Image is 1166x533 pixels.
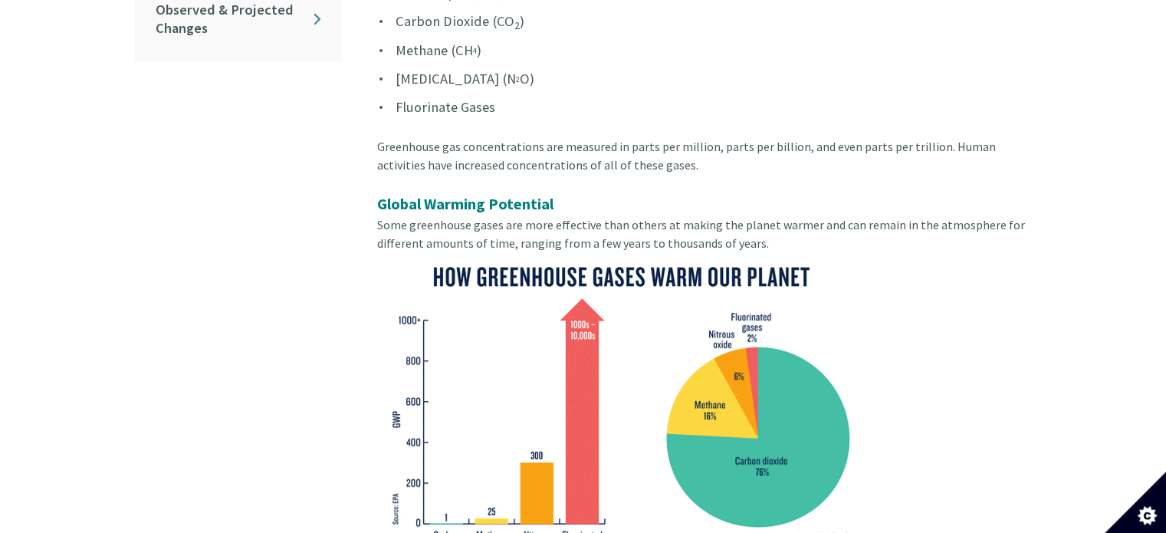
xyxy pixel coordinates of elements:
[377,137,1032,192] div: Greenhouse gas concentrations are measured in parts per million, parts per billion, and even part...
[514,18,520,32] sub: 2
[377,217,1025,251] span: Some greenhouse gases are more effective than others at making the planet warmer and can remain i...
[473,46,477,56] sup: 4
[377,39,1032,61] li: Methane (CH )
[516,74,520,84] sup: 2
[377,194,553,213] strong: Global Warming Potential
[377,10,1032,32] li: Carbon Dioxide (CO )
[1105,472,1166,533] button: Set cookie preferences
[377,96,1032,118] li: Fluorinate Gases
[377,67,1032,90] li: [MEDICAL_DATA] (N O)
